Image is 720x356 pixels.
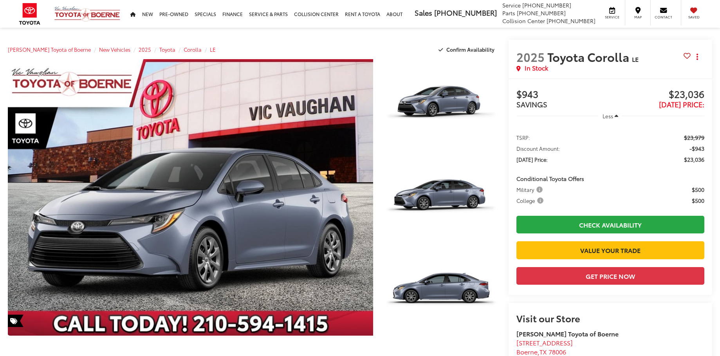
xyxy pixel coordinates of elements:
a: New Vehicles [99,46,130,53]
button: Confirm Availability [434,43,501,56]
span: Special [8,314,23,327]
span: [PHONE_NUMBER] [522,1,571,9]
span: $943 [516,89,610,101]
span: Contact [655,14,672,20]
button: Get Price Now [516,267,704,285]
span: Service [603,14,621,20]
img: 2025 Toyota Corolla LE [4,58,377,337]
a: LE [210,46,216,53]
span: Conditional Toyota Offers [516,175,584,183]
span: [PHONE_NUMBER] [434,7,497,18]
span: Discount Amount: [516,145,560,152]
a: Expand Photo 1 [382,59,501,148]
span: TSRP: [516,134,530,141]
a: Expand Photo 0 [8,59,373,336]
button: Less [599,109,622,123]
span: $23,979 [684,134,704,141]
span: Military [516,186,544,193]
span: 78006 [549,347,566,356]
span: [PHONE_NUMBER] [517,9,566,17]
span: Toyota Corolla [547,48,632,65]
span: $500 [692,197,704,204]
span: $500 [692,186,704,193]
img: 2025 Toyota Corolla LE [381,152,502,243]
span: [DATE] Price: [516,155,548,163]
span: 2025 [516,48,545,65]
h2: Visit our Store [516,313,704,323]
span: $23,036 [610,89,704,101]
strong: [PERSON_NAME] Toyota of Boerne [516,329,619,338]
span: Confirm Availability [446,46,494,53]
button: Military [516,186,545,193]
span: SAVINGS [516,99,547,109]
img: Vic Vaughan Toyota of Boerne [54,6,121,22]
span: In Stock [525,63,548,72]
span: College [516,197,545,204]
span: -$943 [689,145,704,152]
a: Corolla [184,46,202,53]
a: Expand Photo 2 [382,153,501,242]
img: 2025 Toyota Corolla LE [381,246,502,337]
img: 2025 Toyota Corolla LE [381,58,502,150]
span: dropdown dots [697,54,698,60]
a: Expand Photo 3 [382,246,501,336]
button: Actions [691,50,704,63]
span: Less [603,112,613,119]
span: TX [540,347,547,356]
button: College [516,197,546,204]
span: [PHONE_NUMBER] [547,17,595,25]
a: 2025 [139,46,151,53]
span: [STREET_ADDRESS] [516,338,573,347]
span: LE [632,54,639,63]
a: [STREET_ADDRESS] Boerne,TX 78006 [516,338,573,356]
span: Collision Center [502,17,545,25]
span: Saved [685,14,702,20]
a: Value Your Trade [516,241,704,259]
span: Sales [415,7,432,18]
span: Map [629,14,646,20]
span: Parts [502,9,515,17]
span: Boerne [516,347,538,356]
a: Toyota [159,46,175,53]
span: [DATE] Price: [659,99,704,109]
span: , [516,347,566,356]
span: $23,036 [684,155,704,163]
a: [PERSON_NAME] Toyota of Boerne [8,46,91,53]
a: Check Availability [516,216,704,233]
span: Service [502,1,521,9]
